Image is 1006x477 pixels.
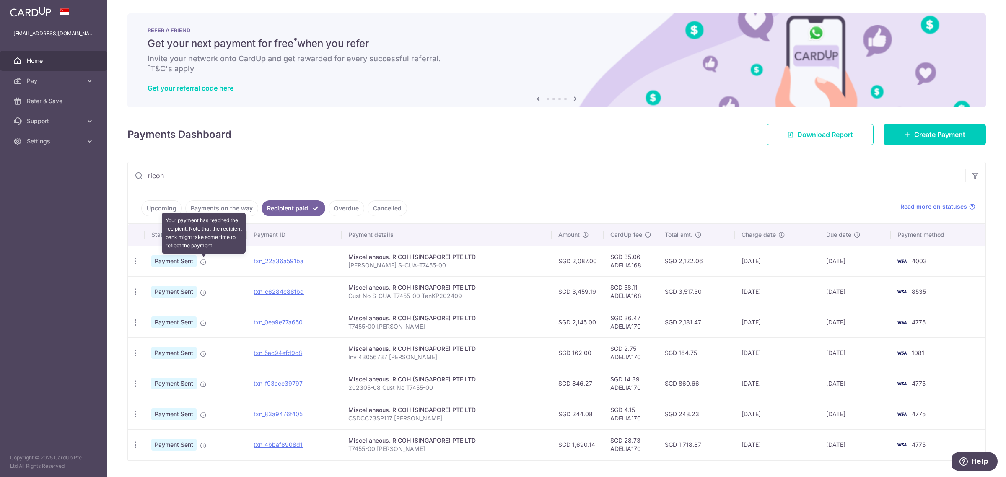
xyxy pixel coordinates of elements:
[185,200,258,216] a: Payments on the way
[348,283,544,292] div: Miscellaneous. RICOH (SINGAPORE) PTE LTD
[912,257,927,264] span: 4003
[254,380,303,387] a: txn_f93ace39797
[552,337,604,368] td: SGD 162.00
[552,307,604,337] td: SGD 2,145.00
[797,130,853,140] span: Download Report
[819,399,891,429] td: [DATE]
[884,124,986,145] a: Create Payment
[151,316,197,328] span: Payment Sent
[735,276,819,307] td: [DATE]
[141,200,182,216] a: Upcoming
[254,441,303,448] a: txn_4bbaf8908d1
[826,231,851,239] span: Due date
[348,414,544,423] p: CSDCC23SP117 [PERSON_NAME]
[767,124,874,145] a: Download Report
[552,368,604,399] td: SGD 846.27
[912,288,926,295] span: 8535
[912,410,926,417] span: 4775
[348,445,544,453] p: T7455-00 [PERSON_NAME]
[151,439,197,451] span: Payment Sent
[912,349,924,356] span: 1081
[604,429,658,460] td: SGD 28.73 ADELIA170
[254,349,302,356] a: txn_5ac94efd9c8
[658,368,735,399] td: SGD 860.66
[735,337,819,368] td: [DATE]
[893,317,910,327] img: Bank Card
[912,319,926,326] span: 4775
[604,368,658,399] td: SGD 14.39 ADELIA170
[819,276,891,307] td: [DATE]
[342,224,551,246] th: Payment details
[329,200,364,216] a: Overdue
[893,409,910,419] img: Bank Card
[27,57,82,65] span: Home
[27,77,82,85] span: Pay
[127,127,231,142] h4: Payments Dashboard
[891,224,985,246] th: Payment method
[893,287,910,297] img: Bank Card
[348,292,544,300] p: Cust No S-CUA-T7455-00 TanKP202409
[368,200,407,216] a: Cancelled
[254,257,303,264] a: txn_22a36a591ba
[348,406,544,414] div: Miscellaneous. RICOH (SINGAPORE) PTE LTD
[151,378,197,389] span: Payment Sent
[819,246,891,276] td: [DATE]
[148,54,966,74] h6: Invite your network onto CardUp and get rewarded for every successful referral. T&C's apply
[552,246,604,276] td: SGD 2,087.00
[128,162,965,189] input: Search by recipient name, payment id or reference
[348,375,544,384] div: Miscellaneous. RICOH (SINGAPORE) PTE LTD
[900,202,975,211] a: Read more on statuses
[247,224,342,246] th: Payment ID
[912,441,926,448] span: 4775
[735,307,819,337] td: [DATE]
[914,130,965,140] span: Create Payment
[819,368,891,399] td: [DATE]
[735,246,819,276] td: [DATE]
[348,314,544,322] div: Miscellaneous. RICOH (SINGAPORE) PTE LTD
[604,246,658,276] td: SGD 35.06 ADELIA168
[254,288,304,295] a: txn_c6284c88fbd
[151,255,197,267] span: Payment Sent
[348,436,544,445] div: Miscellaneous. RICOH (SINGAPORE) PTE LTD
[127,13,986,107] img: RAF banner
[254,410,303,417] a: txn_83a9476f405
[952,452,998,473] iframe: Opens a widget where you can find more information
[148,27,966,34] p: REFER A FRIEND
[10,7,51,17] img: CardUp
[604,307,658,337] td: SGD 36.47 ADELIA170
[658,307,735,337] td: SGD 2,181.47
[658,276,735,307] td: SGD 3,517.30
[893,378,910,389] img: Bank Card
[27,117,82,125] span: Support
[658,429,735,460] td: SGD 1,718.87
[658,337,735,368] td: SGD 164.75
[348,253,544,261] div: Miscellaneous. RICOH (SINGAPORE) PTE LTD
[735,368,819,399] td: [DATE]
[151,408,197,420] span: Payment Sent
[27,137,82,145] span: Settings
[819,307,891,337] td: [DATE]
[604,276,658,307] td: SGD 58.11 ADELIA168
[148,84,233,92] a: Get your referral code here
[151,347,197,359] span: Payment Sent
[742,231,776,239] span: Charge date
[148,37,966,50] h5: Get your next payment for free when you refer
[13,29,94,38] p: [EMAIL_ADDRESS][DOMAIN_NAME]
[819,429,891,460] td: [DATE]
[151,286,197,298] span: Payment Sent
[552,399,604,429] td: SGD 244.08
[893,256,910,266] img: Bank Card
[610,231,642,239] span: CardUp fee
[348,322,544,331] p: T7455-00 [PERSON_NAME]
[604,337,658,368] td: SGD 2.75 ADELIA170
[604,399,658,429] td: SGD 4.15 ADELIA170
[893,348,910,358] img: Bank Card
[735,399,819,429] td: [DATE]
[348,261,544,270] p: [PERSON_NAME] S-CUA-T7455-00
[665,231,692,239] span: Total amt.
[348,353,544,361] p: Inv 43056737 [PERSON_NAME]
[819,337,891,368] td: [DATE]
[348,345,544,353] div: Miscellaneous. RICOH (SINGAPORE) PTE LTD
[900,202,967,211] span: Read more on statuses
